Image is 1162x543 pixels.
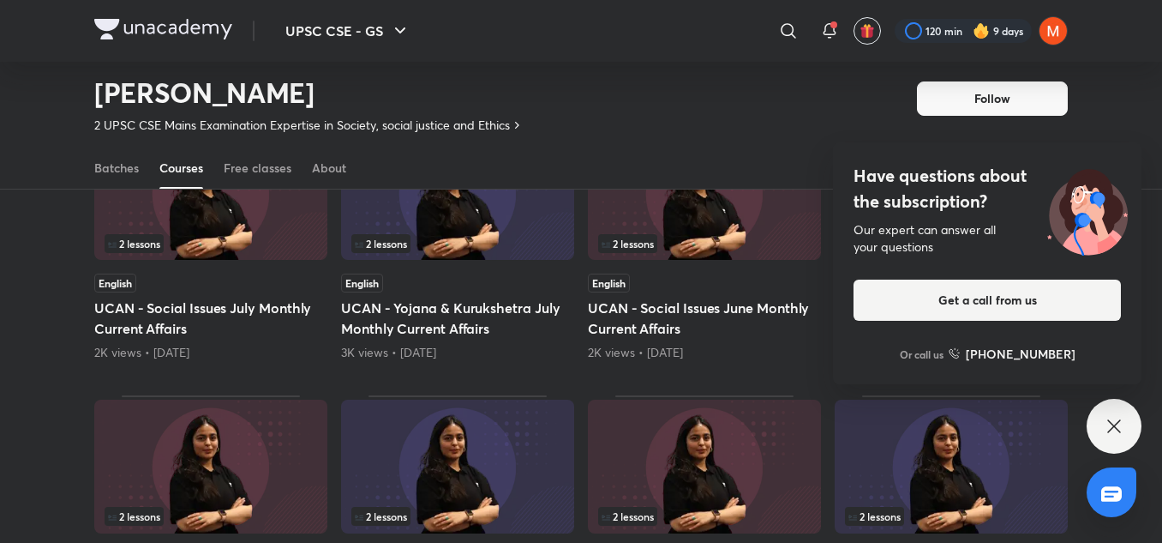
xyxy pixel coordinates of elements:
[917,81,1068,116] button: Follow
[105,234,317,253] div: infosection
[974,90,1010,107] span: Follow
[854,221,1121,256] div: Our expert can answer all your questions
[835,400,1068,534] img: Thumbnail
[94,126,327,260] img: Thumbnail
[275,14,421,48] button: UPSC CSE - GS
[94,75,524,110] h2: [PERSON_NAME]
[224,148,291,189] a: Free classes
[854,280,1121,321] button: Get a call from us
[341,126,574,260] img: Thumbnail
[1039,16,1068,45] img: Farhana Solanki
[224,160,291,177] div: Free classes
[949,345,1075,363] a: [PHONE_NUMBER]
[105,507,317,526] div: left
[341,344,574,361] div: 3K views • 1 month ago
[159,160,203,177] div: Courses
[351,234,564,253] div: infosection
[588,126,821,260] img: Thumbnail
[598,507,811,526] div: infocontainer
[598,507,811,526] div: infosection
[351,234,564,253] div: infocontainer
[598,234,811,253] div: infocontainer
[588,298,821,339] h5: UCAN - Social Issues June Monthly Current Affairs
[598,234,811,253] div: left
[108,511,160,522] span: 2 lessons
[845,507,1057,526] div: left
[602,238,654,249] span: 2 lessons
[341,298,574,339] h5: UCAN - Yojana & Kurukshetra July Monthly Current Affairs
[860,23,875,39] img: avatar
[94,117,510,134] p: 2 UPSC CSE Mains Examination Expertise in Society, social justice and Ethics
[598,234,811,253] div: infosection
[94,344,327,361] div: 2K views • 1 month ago
[351,507,564,526] div: left
[598,507,811,526] div: left
[351,507,564,526] div: infosection
[94,298,327,339] h5: UCAN - Social Issues July Monthly Current Affairs
[105,234,317,253] div: left
[105,234,317,253] div: infocontainer
[848,511,901,522] span: 2 lessons
[351,507,564,526] div: infocontainer
[900,347,943,362] p: Or call us
[159,148,203,189] a: Courses
[94,19,232,44] a: Company Logo
[973,22,990,39] img: streak
[351,234,564,253] div: left
[312,160,346,177] div: About
[602,511,654,522] span: 2 lessons
[845,507,1057,526] div: infocontainer
[94,148,139,189] a: Batches
[588,122,821,360] div: UCAN - Social Issues June Monthly Current Affairs
[94,400,327,534] img: Thumbnail
[854,17,881,45] button: avatar
[105,507,317,526] div: infosection
[966,345,1075,363] h6: [PHONE_NUMBER]
[588,344,821,361] div: 2K views • 2 months ago
[341,274,383,293] span: English
[355,511,407,522] span: 2 lessons
[105,507,317,526] div: infocontainer
[355,238,407,249] span: 2 lessons
[588,400,821,534] img: Thumbnail
[312,148,346,189] a: About
[94,160,139,177] div: Batches
[341,400,574,534] img: Thumbnail
[94,19,232,39] img: Company Logo
[341,122,574,360] div: UCAN - Yojana & Kurukshetra July Monthly Current Affairs
[588,274,630,293] span: English
[108,238,160,249] span: 2 lessons
[854,163,1121,214] h4: Have questions about the subscription?
[94,122,327,360] div: UCAN - Social Issues July Monthly Current Affairs
[845,507,1057,526] div: infosection
[1033,163,1141,256] img: ttu_illustration_new.svg
[94,274,136,293] span: English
